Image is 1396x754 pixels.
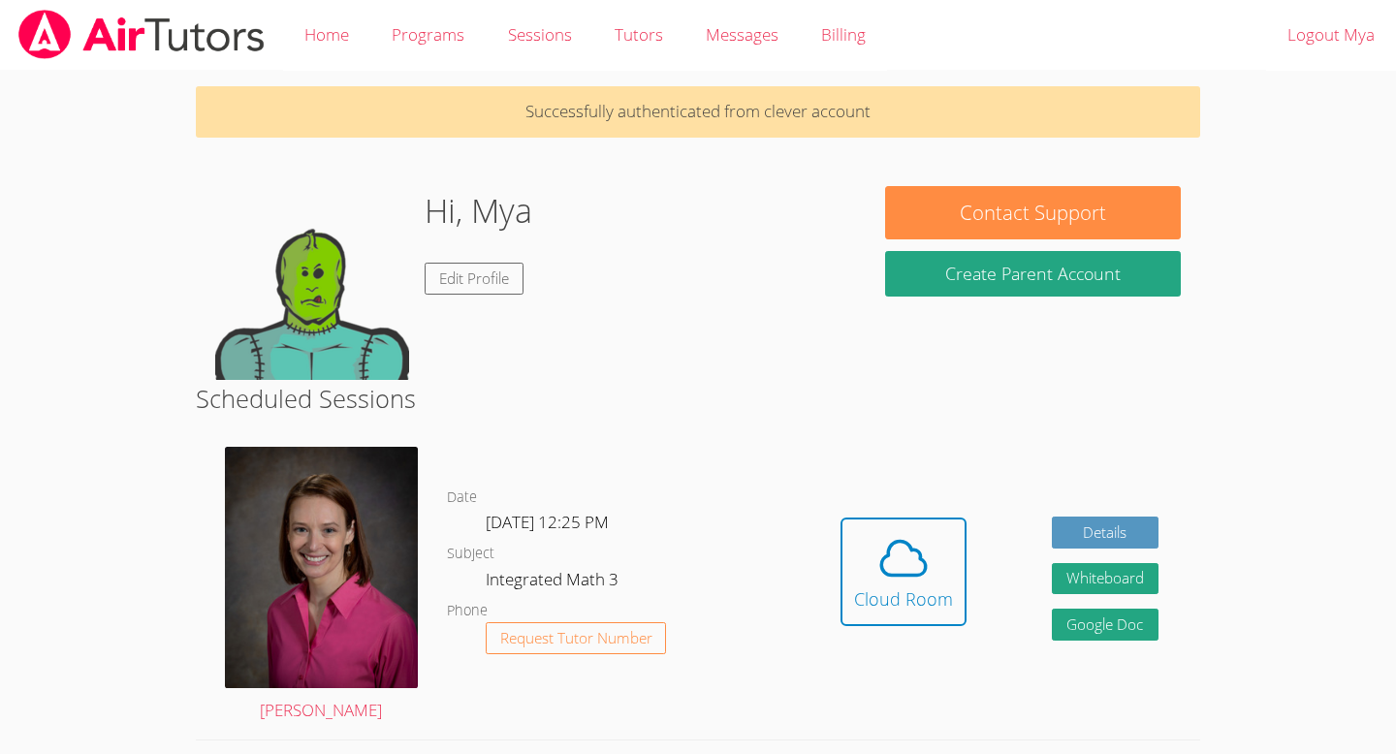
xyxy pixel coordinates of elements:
button: Contact Support [885,186,1180,239]
img: airtutors_banner-c4298cdbf04f3fff15de1276eac7730deb9818008684d7c2e4769d2f7ddbe033.png [16,10,267,59]
p: Successfully authenticated from clever account [196,86,1201,138]
dt: Phone [447,599,488,623]
a: [PERSON_NAME] [225,447,418,725]
img: default.png [215,186,409,380]
button: Whiteboard [1052,563,1158,595]
span: [DATE] 12:25 PM [486,511,609,533]
a: Details [1052,517,1158,549]
dd: Integrated Math 3 [486,566,622,599]
div: Cloud Room [854,585,953,613]
h2: Scheduled Sessions [196,380,1201,417]
dt: Date [447,486,477,510]
button: Request Tutor Number [486,622,667,654]
span: Messages [706,23,778,46]
button: Create Parent Account [885,251,1180,297]
a: Edit Profile [425,263,523,295]
span: Request Tutor Number [500,631,652,645]
dt: Subject [447,542,494,566]
a: Google Doc [1052,609,1158,641]
button: Cloud Room [841,518,967,626]
h1: Hi, Mya [425,186,532,236]
img: Miller_Becky_headshot%20(3).jpg [225,447,418,688]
